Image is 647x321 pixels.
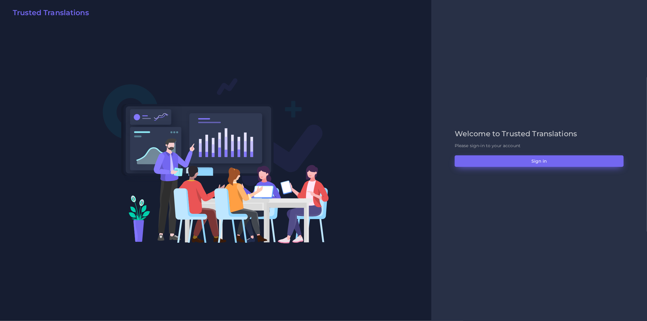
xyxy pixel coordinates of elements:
[455,155,624,167] button: Sign in
[455,130,624,138] h2: Welcome to Trusted Translations
[13,8,89,17] h2: Trusted Translations
[455,143,624,149] p: Please sign-in to your account
[8,8,89,19] a: Trusted Translations
[103,78,329,244] img: Login V2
